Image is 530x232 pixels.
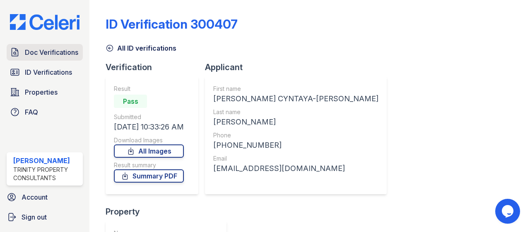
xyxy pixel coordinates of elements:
a: Doc Verifications [7,44,83,61]
a: All Images [114,144,184,158]
div: [PERSON_NAME] [13,156,79,166]
iframe: chat widget [495,199,522,224]
div: Result [114,85,184,93]
a: Sign out [3,209,86,225]
div: ID Verification 300407 [106,17,238,32]
div: Download Images [114,136,184,144]
a: All ID verifications [106,43,176,53]
img: CE_Logo_Blue-a8612792a0a2168367f1c8372b55b34899dd931a85d93a1a3d3e32e68fde9ad4.png [3,14,86,30]
a: FAQ [7,104,83,120]
div: Submitted [114,113,184,121]
a: Account [3,189,86,205]
span: ID Verifications [25,67,72,77]
a: Properties [7,84,83,100]
div: Property [106,206,233,217]
span: Account [22,192,48,202]
div: [DATE] 10:33:26 AM [114,121,184,133]
a: ID Verifications [7,64,83,81]
div: Verification [106,61,205,73]
span: FAQ [25,107,38,117]
div: [PERSON_NAME] CYNTAYA-[PERSON_NAME] [213,93,378,105]
div: Email [213,154,378,163]
div: Applicant [205,61,393,73]
div: [EMAIL_ADDRESS][DOMAIN_NAME] [213,163,378,174]
div: [PHONE_NUMBER] [213,139,378,151]
span: Properties [25,87,58,97]
div: Last name [213,108,378,116]
span: Doc Verifications [25,47,78,57]
a: Summary PDF [114,169,184,183]
div: [PERSON_NAME] [213,116,378,128]
div: Trinity Property Consultants [13,166,79,182]
span: Sign out [22,212,47,222]
div: Result summary [114,161,184,169]
div: Pass [114,95,147,108]
div: Phone [213,131,378,139]
div: First name [213,85,378,93]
